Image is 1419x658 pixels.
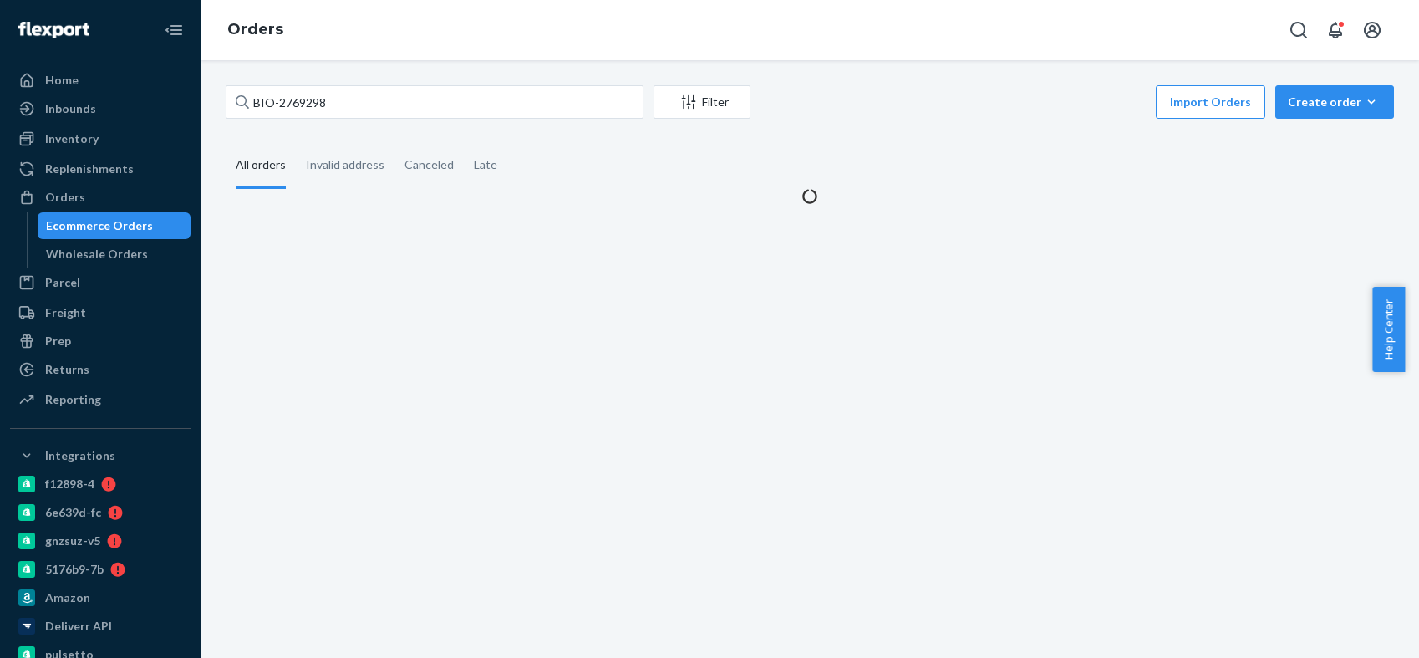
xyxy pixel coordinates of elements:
[45,504,101,521] div: 6e639d-fc
[45,72,79,89] div: Home
[1275,85,1394,119] button: Create order
[306,143,384,186] div: Invalid address
[10,471,191,497] a: f12898-4
[10,556,191,583] a: 5176b9-7b
[236,143,286,189] div: All orders
[10,442,191,469] button: Integrations
[214,6,297,54] ol: breadcrumbs
[45,391,101,408] div: Reporting
[10,356,191,383] a: Returns
[45,361,89,378] div: Returns
[1313,608,1402,650] iframe: Opens a widget where you can chat to one of our agents
[10,67,191,94] a: Home
[654,94,750,110] div: Filter
[1355,13,1389,47] button: Open account menu
[38,241,191,268] a: Wholesale Orders
[157,13,191,47] button: Close Navigation
[654,85,750,119] button: Filter
[10,269,191,296] a: Parcel
[1288,94,1381,110] div: Create order
[45,561,104,578] div: 5176b9-7b
[45,533,100,549] div: gnzsuz-v5
[10,499,191,526] a: 6e639d-fc
[1372,287,1405,372] button: Help Center
[10,613,191,640] a: Deliverr API
[1282,13,1315,47] button: Open Search Box
[45,476,94,492] div: f12898-4
[1319,13,1352,47] button: Open notifications
[1156,85,1265,119] button: Import Orders
[45,189,85,206] div: Orders
[10,328,191,355] a: Prep
[10,125,191,152] a: Inventory
[227,20,283,38] a: Orders
[10,584,191,611] a: Amazon
[10,386,191,413] a: Reporting
[45,333,71,349] div: Prep
[45,274,80,291] div: Parcel
[18,22,89,38] img: Flexport logo
[46,217,153,234] div: Ecommerce Orders
[226,85,643,119] input: Search orders
[45,100,96,117] div: Inbounds
[45,618,112,635] div: Deliverr API
[404,143,454,186] div: Canceled
[45,447,115,464] div: Integrations
[10,156,191,182] a: Replenishments
[46,246,148,263] div: Wholesale Orders
[45,589,90,606] div: Amazon
[474,143,497,186] div: Late
[45,161,134,177] div: Replenishments
[38,212,191,239] a: Ecommerce Orders
[45,304,86,321] div: Freight
[10,299,191,326] a: Freight
[10,528,191,554] a: gnzsuz-v5
[10,95,191,122] a: Inbounds
[10,184,191,211] a: Orders
[45,130,99,147] div: Inventory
